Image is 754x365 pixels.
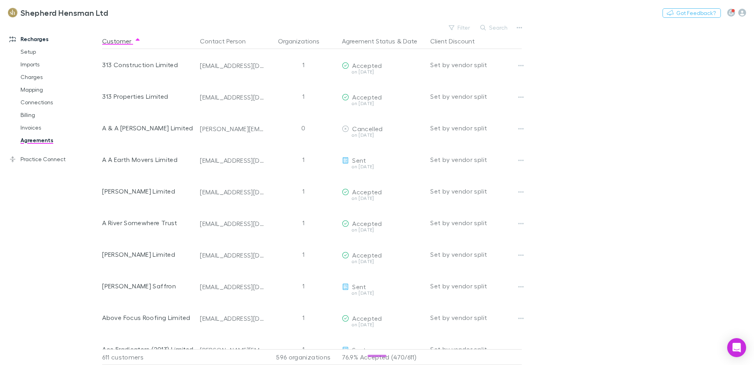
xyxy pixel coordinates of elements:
[476,23,512,32] button: Search
[200,314,265,322] div: [EMAIL_ADDRESS][DOMAIN_NAME]
[13,121,106,134] a: Invoices
[342,259,424,264] div: on [DATE]
[200,220,265,228] div: [EMAIL_ADDRESS][DOMAIN_NAME]
[352,93,382,101] span: Accepted
[278,33,329,49] button: Organizations
[403,33,417,49] button: Date
[342,291,424,295] div: on [DATE]
[352,125,383,132] span: Cancelled
[342,133,424,137] div: on [DATE]
[13,45,106,58] a: Setup
[2,33,106,45] a: Recharges
[663,8,721,18] button: Got Feedback?
[102,207,194,239] div: A River Somewhere Trust
[21,8,108,17] h3: Shepherd Hensman Ltd
[268,175,339,207] div: 1
[352,62,382,69] span: Accepted
[268,112,339,144] div: 0
[2,153,106,166] a: Practice Connect
[352,314,382,322] span: Accepted
[342,322,424,327] div: on [DATE]
[13,83,106,96] a: Mapping
[430,49,522,81] div: Set by vendor split
[102,239,194,270] div: [PERSON_NAME] Limited
[200,125,265,133] div: [PERSON_NAME][EMAIL_ADDRESS][DOMAIN_NAME]
[430,270,522,302] div: Set by vendor split
[13,134,106,147] a: Agreements
[342,228,424,232] div: on [DATE]
[352,283,366,290] span: Sent
[200,93,265,101] div: [EMAIL_ADDRESS][DOMAIN_NAME]
[200,156,265,164] div: [EMAIL_ADDRESS][DOMAIN_NAME]
[13,58,106,71] a: Imports
[102,49,194,81] div: 313 Construction Limited
[430,144,522,175] div: Set by vendor split
[342,33,424,49] div: &
[352,156,366,164] span: Sent
[13,71,106,83] a: Charges
[200,346,265,354] div: [PERSON_NAME][EMAIL_ADDRESS][DOMAIN_NAME]
[727,338,746,357] div: Open Intercom Messenger
[268,239,339,270] div: 1
[102,33,141,49] button: Customer
[342,70,424,74] div: on [DATE]
[342,33,395,49] button: Agreement Status
[200,251,265,259] div: [EMAIL_ADDRESS][DOMAIN_NAME]
[102,302,194,333] div: Above Focus Roofing Limited
[268,49,339,81] div: 1
[342,196,424,201] div: on [DATE]
[268,270,339,302] div: 1
[8,8,17,17] img: Shepherd Hensman Ltd's Logo
[102,270,194,302] div: [PERSON_NAME] Saffron
[268,81,339,112] div: 1
[430,112,522,144] div: Set by vendor split
[430,302,522,333] div: Set by vendor split
[430,333,522,365] div: Set by vendor split
[342,350,424,365] p: 76.9% Accepted (470/611)
[430,33,484,49] button: Client Discount
[268,207,339,239] div: 1
[3,3,113,22] a: Shepherd Hensman Ltd
[13,109,106,121] a: Billing
[268,144,339,175] div: 1
[430,175,522,207] div: Set by vendor split
[352,251,382,259] span: Accepted
[268,333,339,365] div: 1
[13,96,106,109] a: Connections
[200,188,265,196] div: [EMAIL_ADDRESS][DOMAIN_NAME]
[430,81,522,112] div: Set by vendor split
[430,207,522,239] div: Set by vendor split
[342,164,424,169] div: on [DATE]
[200,62,265,70] div: [EMAIL_ADDRESS][DOMAIN_NAME]
[200,283,265,291] div: [EMAIL_ADDRESS][DOMAIN_NAME]
[352,188,382,196] span: Accepted
[352,346,366,354] span: Sent
[102,349,197,365] div: 611 customers
[268,302,339,333] div: 1
[102,333,194,365] div: Ace Eradicators (2013) Limited
[342,101,424,106] div: on [DATE]
[430,239,522,270] div: Set by vendor split
[102,175,194,207] div: [PERSON_NAME] Limited
[352,220,382,227] span: Accepted
[268,349,339,365] div: 596 organizations
[102,81,194,112] div: 313 Properties Limited
[200,33,255,49] button: Contact Person
[102,144,194,175] div: A A Earth Movers Limited
[445,23,475,32] button: Filter
[102,112,194,144] div: A & A [PERSON_NAME] Limited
